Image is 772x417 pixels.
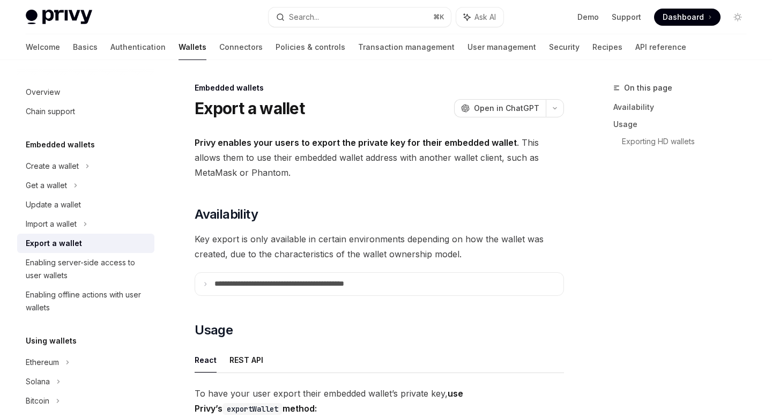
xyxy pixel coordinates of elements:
a: Enabling server-side access to user wallets [17,253,154,285]
span: Availability [195,206,258,223]
a: Usage [613,116,755,133]
span: Key export is only available in certain environments depending on how the wallet was created, due... [195,232,564,262]
code: exportWallet [222,403,283,415]
div: Enabling server-side access to user wallets [26,256,148,282]
a: Connectors [219,34,263,60]
span: Dashboard [663,12,704,23]
a: Policies & controls [276,34,345,60]
div: Overview [26,86,60,99]
a: Recipes [592,34,622,60]
div: Bitcoin [26,394,49,407]
a: Chain support [17,102,154,121]
a: Welcome [26,34,60,60]
a: Export a wallet [17,234,154,253]
a: Exporting HD wallets [622,133,755,150]
strong: Privy enables your users to export the private key for their embedded wallet [195,137,517,148]
a: API reference [635,34,686,60]
a: Update a wallet [17,195,154,214]
img: light logo [26,10,92,25]
span: . This allows them to use their embedded wallet address with another wallet client, such as MetaM... [195,135,564,180]
button: Toggle dark mode [729,9,746,26]
a: Enabling offline actions with user wallets [17,285,154,317]
a: Support [612,12,641,23]
a: Dashboard [654,9,721,26]
a: User management [467,34,536,60]
button: React [195,347,217,373]
div: Search... [289,11,319,24]
button: REST API [229,347,263,373]
a: Security [549,34,580,60]
div: Import a wallet [26,218,77,230]
div: Export a wallet [26,237,82,250]
a: Overview [17,83,154,102]
span: ⌘ K [433,13,444,21]
span: Open in ChatGPT [474,103,539,114]
div: Update a wallet [26,198,81,211]
div: Create a wallet [26,160,79,173]
h5: Embedded wallets [26,138,95,151]
div: Chain support [26,105,75,118]
a: Wallets [179,34,206,60]
span: Usage [195,322,233,339]
div: Solana [26,375,50,388]
a: Basics [73,34,98,60]
h1: Export a wallet [195,99,305,118]
button: Open in ChatGPT [454,99,546,117]
div: Embedded wallets [195,83,564,93]
a: Demo [577,12,599,23]
button: Search...⌘K [269,8,450,27]
a: Transaction management [358,34,455,60]
a: Authentication [110,34,166,60]
strong: use Privy’s method: [195,388,463,414]
div: Enabling offline actions with user wallets [26,288,148,314]
h5: Using wallets [26,334,77,347]
span: Ask AI [474,12,496,23]
div: Ethereum [26,356,59,369]
div: Get a wallet [26,179,67,192]
a: Availability [613,99,755,116]
button: Ask AI [456,8,503,27]
span: To have your user export their embedded wallet’s private key, [195,386,564,416]
span: On this page [624,81,672,94]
